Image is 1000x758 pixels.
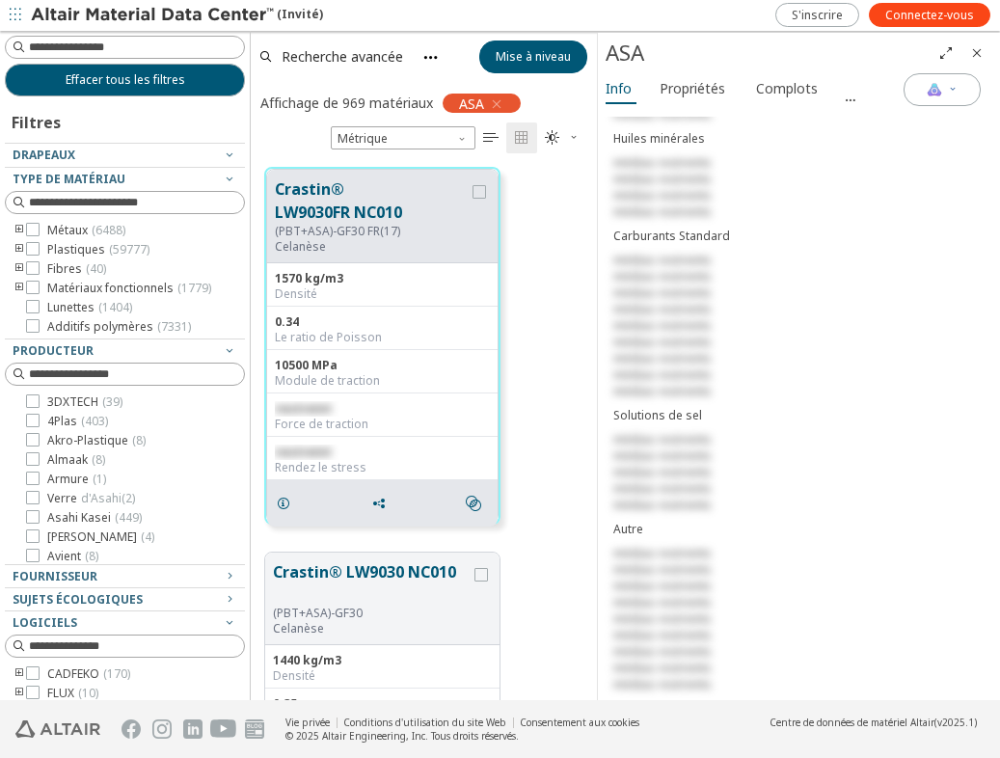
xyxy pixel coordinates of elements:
[98,299,132,315] span: (1404)
[5,64,245,96] button: Effacer tous les filtres
[537,122,587,153] button: Thème
[660,73,725,104] span: Propriétés
[47,281,211,296] span: Matériaux fonctionnels
[331,126,475,149] div: Système d'unité
[273,668,492,684] div: Densité
[13,147,75,163] span: Drapeaux
[613,284,712,301] span: médias restreints
[275,460,490,475] div: Rendez le stress
[13,171,125,187] span: Type de matériau
[66,72,185,88] span: Effacer tous les filtres
[457,484,498,523] button: Recherche similaire
[102,393,122,410] span: (39)
[613,106,712,122] span: médias restreints
[606,73,632,104] span: Info
[275,239,469,255] p: Celanèse
[115,509,142,526] span: (449)
[78,685,98,701] span: (10)
[613,317,712,334] span: médias restreints
[47,261,106,277] span: Fibres
[47,242,149,257] span: Plastiques
[47,452,105,468] span: Almaak
[275,271,490,286] div: 1570 kg/m3
[13,281,26,296] i: groupe toogle
[520,716,639,729] a: Consentement aux cookies
[282,50,403,64] span: Recherche avancée
[47,549,98,564] span: Avient
[606,38,931,68] div: ASA
[363,484,403,523] button: Partager
[885,8,974,23] span: Connectez-vous
[86,260,106,277] span: (40)
[613,130,985,147] div: Huiles minérales
[275,330,490,345] div: Le ratio de Poisson
[275,400,332,417] span: restreint
[47,491,135,506] span: Verre
[275,358,490,373] div: 10500 MPa
[613,521,985,537] div: Autre
[506,122,537,153] button: Vue de tuile
[5,168,245,191] button: Type de matériau
[613,154,712,171] span: médias restreints
[93,471,106,487] span: (1)
[5,96,70,143] div: Filtres
[47,319,191,335] span: Additifs polymères
[15,720,100,738] img: Altair Ingénierie
[47,300,132,315] span: Lunettes
[613,610,712,627] span: médias restreints
[613,203,712,220] span: médias restreints
[613,497,712,513] span: médias restreints
[275,373,490,389] div: Module de traction
[81,413,108,429] span: (403)
[5,611,245,635] button: Logiciels
[81,490,135,506] span: d'Asahi(2)
[459,95,484,112] span: ASA
[613,578,712,594] span: médias restreints
[47,666,130,682] span: CADFEKO
[613,252,712,268] span: médias restreints
[869,3,990,27] a: Connectez-vous
[613,561,712,578] span: médias restreints
[5,588,245,611] button: Sujets écologiques
[613,383,712,399] span: médias restreints
[285,729,639,743] div: © 2025 Altair Engineering, Inc. Tous droits réservés.
[5,339,245,363] button: Producteur
[157,318,191,335] span: (7331)
[109,241,149,257] span: (59777)
[613,228,985,244] div: Carburants Standard
[331,126,475,149] span: Métrique
[613,334,712,350] span: médias restreints
[613,301,712,317] span: médias restreints
[251,153,597,700] div: grille
[479,41,587,73] button: Mise à niveau
[613,407,985,423] div: Solutions de sel
[475,122,506,153] button: Vue de table
[275,177,469,224] button: Crastin® LW9030FR NC010
[47,472,106,487] span: Armure
[47,433,146,448] span: Akro-Plastique
[47,394,122,410] span: 3DXTECH
[466,496,481,511] i: 
[931,38,961,68] button: Plein écran
[260,94,433,112] div: Affichage de 969 matériaux
[343,716,506,729] a: Conditions d'utilisation du site Web
[833,86,868,117] button: plus d'articles
[273,560,471,606] button: Crastin® LW9030 NC010
[273,621,471,636] p: Celanèse
[132,432,146,448] span: (8)
[613,594,712,610] span: médias restreints
[613,447,712,464] span: médias restreints
[613,187,712,203] span: médias restreints
[141,528,154,545] span: (4)
[514,130,529,146] i: 
[13,591,143,608] span: Sujets écologiques
[285,716,330,729] a: Vie privée
[770,716,977,729] div: (v2025.1)
[31,6,277,25] img: Centre de données de matériel Altair
[613,643,712,660] span: médias restreints
[613,464,712,480] span: médias restreints
[613,660,712,676] span: médias restreints
[275,444,332,460] span: restreint
[756,73,818,104] span: Complots
[47,510,142,526] span: Asahi Kasei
